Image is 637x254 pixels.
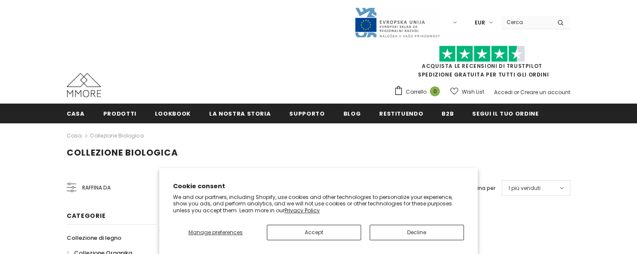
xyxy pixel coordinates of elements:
span: B2B [442,110,454,118]
span: Collezione biologica [67,147,178,159]
span: Collezione di legno [67,234,121,242]
span: Raffina da [82,183,111,193]
label: Ordina per [468,184,495,193]
p: We and our partners, including Shopify, use cookies and other technologies to personalize your ex... [173,194,464,214]
span: or [514,89,519,96]
a: Wish List [450,84,484,99]
a: Creare un account [520,89,570,96]
span: Prodotti [103,110,136,118]
img: Javni Razpis [354,7,440,38]
span: Lookbook [155,110,191,118]
a: Privacy Policy [284,207,320,214]
span: Casa [67,110,85,118]
a: Javni Razpis [354,18,440,26]
span: Blog [343,110,361,118]
h2: Cookie consent [173,182,464,191]
a: Collezione di legno [67,230,121,245]
a: Acquista le recensioni di TrustPilot [422,62,542,70]
img: Fidati di Pilot Stars [439,46,525,62]
a: La nostra storia [209,104,271,123]
button: Manage preferences [173,225,258,240]
a: Collezione biologica [90,132,144,139]
a: Casa [67,104,85,123]
button: Decline [370,225,464,240]
a: Lookbook [155,104,191,123]
span: Segui il tuo ordine [472,110,538,118]
span: Manage preferences [189,229,243,236]
span: SPEDIZIONE GRATUITA PER TUTTI GLI ORDINI [394,49,570,78]
span: EUR [475,18,485,27]
a: B2B [442,104,454,123]
a: Accedi [494,89,513,96]
span: La nostra storia [209,110,271,118]
span: I più venduti [509,184,541,193]
a: Restituendo [379,104,423,123]
span: supporto [289,110,325,118]
img: Casi MMORE [67,73,101,97]
a: supporto [289,104,325,123]
a: Carrello 0 [394,86,444,98]
span: Carrello [406,88,427,96]
span: 0 [430,86,440,96]
a: Segui il tuo ordine [472,104,538,123]
a: Blog [343,104,361,123]
input: Search Site [501,16,551,28]
span: Restituendo [379,110,423,118]
button: Accept [267,225,361,240]
span: Wish List [462,88,484,96]
a: Casa [67,131,82,141]
span: Categorie [67,211,105,220]
a: Prodotti [103,104,136,123]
